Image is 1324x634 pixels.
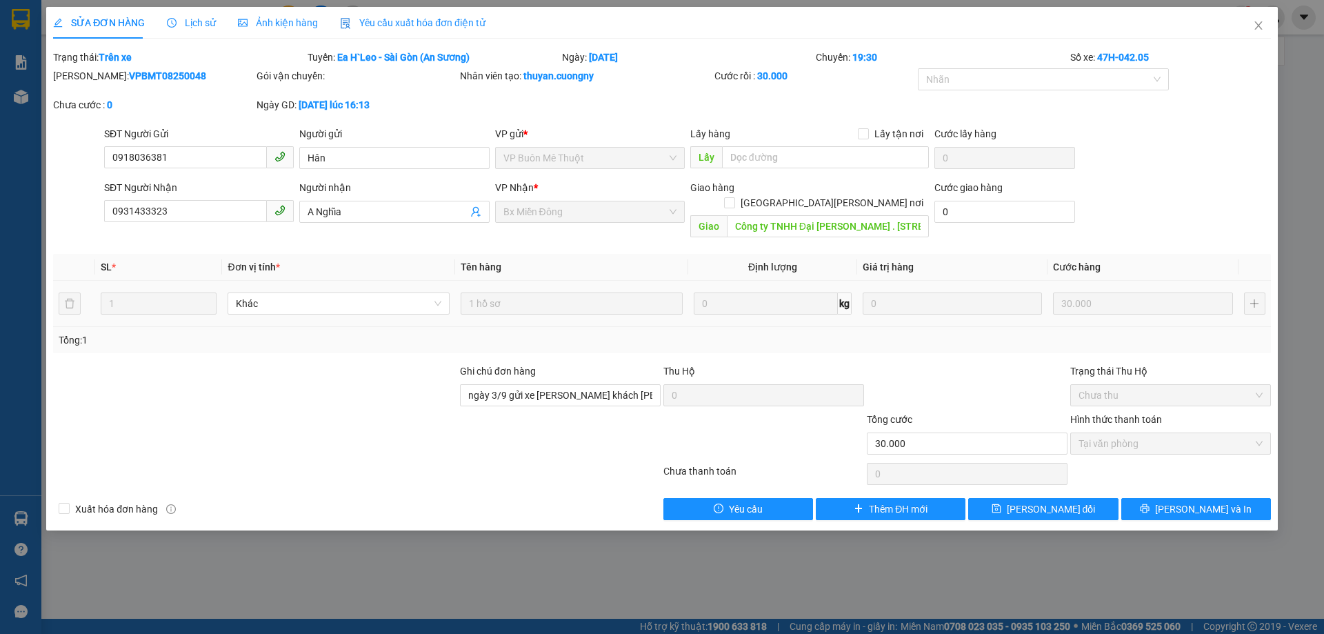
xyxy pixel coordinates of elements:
[1007,502,1096,517] span: [PERSON_NAME] đổi
[167,17,216,28] span: Lịch sử
[589,52,618,63] b: [DATE]
[236,293,441,314] span: Khác
[340,17,485,28] span: Yêu cầu xuất hóa đơn điện tử
[690,146,722,168] span: Lấy
[495,182,534,193] span: VP Nhận
[99,52,132,63] b: Trên xe
[852,52,877,63] b: 19:30
[934,128,996,139] label: Cước lấy hàng
[107,99,112,110] b: 0
[1070,364,1271,379] div: Trạng thái Thu Hộ
[1079,433,1263,454] span: Tại văn phòng
[663,366,695,377] span: Thu Hộ
[299,180,489,195] div: Người nhận
[470,206,481,217] span: user-add
[1239,7,1278,46] button: Close
[70,502,163,517] span: Xuất hóa đơn hàng
[503,148,676,168] span: VP Buôn Mê Thuột
[863,261,914,273] span: Giá trị hàng
[53,18,63,28] span: edit
[337,52,470,63] b: Ea H`Leo - Sài Gòn (An Sương)
[1070,414,1162,425] label: Hình thức thanh toán
[460,68,712,83] div: Nhân viên tạo:
[1121,498,1271,520] button: printer[PERSON_NAME] và In
[460,384,661,406] input: Ghi chú đơn hàng
[722,146,929,168] input: Dọc đường
[460,366,536,377] label: Ghi chú đơn hàng
[869,126,929,141] span: Lấy tận nơi
[1155,502,1252,517] span: [PERSON_NAME] và In
[714,68,915,83] div: Cước rồi :
[662,464,865,488] div: Chưa thanh toán
[690,215,727,237] span: Giao
[992,504,1001,515] span: save
[461,293,683,315] input: VD: Bàn, Ghế
[166,504,176,514] span: info-circle
[727,215,929,237] input: Dọc đường
[869,502,927,517] span: Thêm ĐH mới
[52,50,306,65] div: Trạng thái:
[299,126,489,141] div: Người gửi
[129,70,206,81] b: VPBMT08250048
[306,50,561,65] div: Tuyến:
[257,68,457,83] div: Gói vận chuyển:
[934,201,1075,223] input: Cước giao hàng
[561,50,815,65] div: Ngày:
[59,293,81,315] button: delete
[1097,52,1149,63] b: 47H-042.05
[735,195,929,210] span: [GEOGRAPHIC_DATA][PERSON_NAME] nơi
[461,261,501,273] span: Tên hàng
[104,126,294,141] div: SĐT Người Gửi
[104,180,294,195] div: SĐT Người Nhận
[814,50,1069,65] div: Chuyến:
[238,17,318,28] span: Ảnh kiện hàng
[101,261,112,273] span: SL
[757,70,788,81] b: 30.000
[729,502,763,517] span: Yêu cầu
[523,70,594,81] b: thuyan.cuongny
[854,504,863,515] span: plus
[690,128,730,139] span: Lấy hàng
[690,182,734,193] span: Giao hàng
[1053,261,1101,273] span: Cước hàng
[1069,50,1272,65] div: Số xe:
[53,97,254,112] div: Chưa cước :
[838,293,852,315] span: kg
[816,498,965,520] button: plusThêm ĐH mới
[340,18,351,29] img: icon
[274,151,285,162] span: phone
[863,293,1042,315] input: 0
[934,147,1075,169] input: Cước lấy hàng
[167,18,177,28] span: clock-circle
[495,126,685,141] div: VP gửi
[53,17,145,28] span: SỬA ĐƠN HÀNG
[299,99,370,110] b: [DATE] lúc 16:13
[238,18,248,28] span: picture
[274,205,285,216] span: phone
[663,498,813,520] button: exclamation-circleYêu cầu
[1140,504,1150,515] span: printer
[228,261,279,273] span: Đơn vị tính
[714,504,723,515] span: exclamation-circle
[53,68,254,83] div: [PERSON_NAME]:
[59,333,511,348] div: Tổng: 1
[1244,293,1265,315] button: plus
[934,182,1003,193] label: Cước giao hàng
[748,261,797,273] span: Định lượng
[257,97,457,112] div: Ngày GD:
[1053,293,1232,315] input: 0
[968,498,1118,520] button: save[PERSON_NAME] đổi
[503,201,676,222] span: Bx Miền Đông
[1253,20,1264,31] span: close
[867,414,912,425] span: Tổng cước
[1079,385,1263,406] span: Chưa thu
